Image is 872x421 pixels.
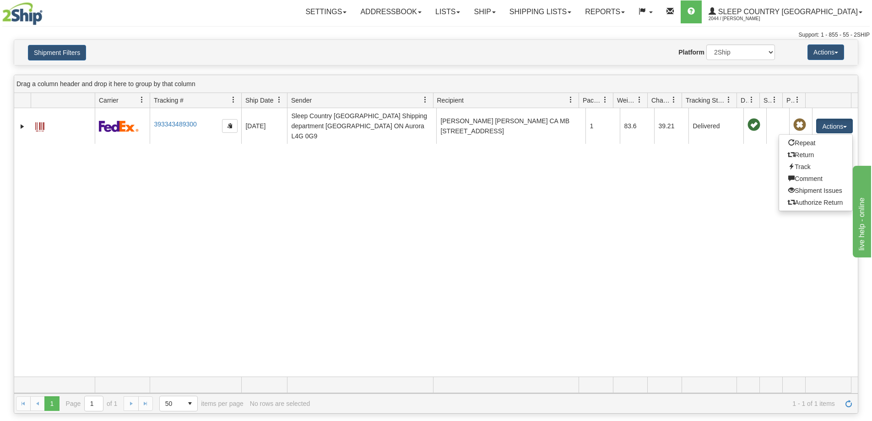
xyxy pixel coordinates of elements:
span: Recipient [437,96,464,105]
div: No rows are selected [250,400,310,407]
span: Shipment Issues [764,96,771,105]
a: Recipient filter column settings [563,92,579,108]
span: Sender [291,96,312,105]
a: Lists [428,0,467,23]
button: Actions [816,119,853,133]
span: Ship Date [245,96,273,105]
a: Shipment Issues filter column settings [767,92,782,108]
a: Sender filter column settings [417,92,433,108]
a: Reports [578,0,632,23]
iframe: chat widget [851,164,871,257]
span: 1 - 1 of 1 items [316,400,835,407]
input: Page 1 [85,396,103,411]
span: Weight [617,96,636,105]
label: Platform [678,48,704,57]
a: 393343489300 [154,120,196,128]
a: Pickup Status filter column settings [790,92,805,108]
td: [DATE] [241,108,287,144]
a: Ship Date filter column settings [271,92,287,108]
div: grid grouping header [14,75,858,93]
a: Charge filter column settings [666,92,682,108]
div: live help - online [7,5,85,16]
a: Sleep Country [GEOGRAPHIC_DATA] 2044 / [PERSON_NAME] [702,0,869,23]
span: Carrier [99,96,119,105]
button: Copy to clipboard [222,119,238,133]
a: Settings [298,0,353,23]
td: [PERSON_NAME] [PERSON_NAME] CA MB [STREET_ADDRESS] [436,108,585,144]
a: Addressbook [353,0,428,23]
a: Tracking # filter column settings [226,92,241,108]
img: 2 - FedEx Express® [99,120,139,132]
a: Ship [467,0,502,23]
a: Repeat [779,137,852,149]
span: Tracking # [154,96,184,105]
td: 83.6 [620,108,654,144]
a: Authorize Return [779,197,852,208]
span: items per page [159,396,244,411]
span: Delivery Status [741,96,748,105]
span: Charge [651,96,671,105]
td: 1 [585,108,620,144]
a: Label [35,118,44,133]
span: Page of 1 [66,396,118,411]
a: Carrier filter column settings [134,92,150,108]
td: Delivered [688,108,743,144]
span: Page 1 [44,396,59,411]
span: select [183,396,197,411]
button: Actions [807,44,844,60]
span: Tracking Status [686,96,726,105]
a: Track [779,161,852,173]
div: Support: 1 - 855 - 55 - 2SHIP [2,31,870,39]
a: Shipping lists [503,0,578,23]
a: Comment [779,173,852,185]
button: Shipment Filters [28,45,86,60]
a: Shipment Issues [779,185,852,197]
span: Page sizes drop down [159,396,198,411]
a: Weight filter column settings [632,92,647,108]
span: 50 [165,399,177,408]
span: 2044 / [PERSON_NAME] [709,14,777,23]
td: Sleep Country [GEOGRAPHIC_DATA] Shipping department [GEOGRAPHIC_DATA] ON Aurora L4G 0G9 [287,108,436,144]
span: Sleep Country [GEOGRAPHIC_DATA] [716,8,858,16]
img: logo2044.jpg [2,2,43,25]
td: 39.21 [654,108,688,144]
a: Delivery Status filter column settings [744,92,759,108]
a: Tracking Status filter column settings [721,92,737,108]
a: Packages filter column settings [597,92,613,108]
span: Packages [583,96,602,105]
a: Return [779,149,852,161]
a: Refresh [841,396,856,411]
span: On time [747,119,760,131]
a: Expand [18,122,27,131]
span: Pickup Not Assigned [793,119,806,131]
span: Pickup Status [786,96,794,105]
